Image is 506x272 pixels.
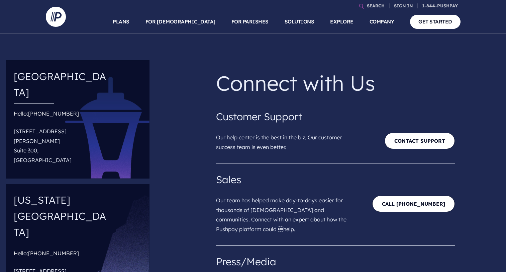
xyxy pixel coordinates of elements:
[216,125,359,155] p: Our help center is the best in the biz. Our customer success team is even better.
[216,109,455,125] h4: Customer Support
[216,172,455,188] h4: Sales
[216,188,359,237] p: Our team has helped make day-to-days easier for thousands of [DEMOGRAPHIC_DATA] and communities. ...
[216,66,455,100] p: Connect with Us
[145,10,215,33] a: FOR [DEMOGRAPHIC_DATA]
[385,133,455,149] a: Contact Support
[113,10,129,33] a: PLANS
[14,189,109,243] h4: [US_STATE][GEOGRAPHIC_DATA]
[14,124,109,168] p: [STREET_ADDRESS][PERSON_NAME] Suite 300, [GEOGRAPHIC_DATA]
[330,10,353,33] a: EXPLORE
[372,196,455,212] a: CALL [PHONE_NUMBER]
[370,10,394,33] a: COMPANY
[285,10,314,33] a: SOLUTIONS
[28,110,79,117] a: [PHONE_NUMBER]
[410,15,461,28] a: GET STARTED
[28,250,79,257] a: [PHONE_NUMBER]
[216,254,455,270] h4: Press/Media
[14,109,109,168] div: Hello:
[231,10,269,33] a: FOR PARISHES
[14,66,109,103] h4: [GEOGRAPHIC_DATA]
